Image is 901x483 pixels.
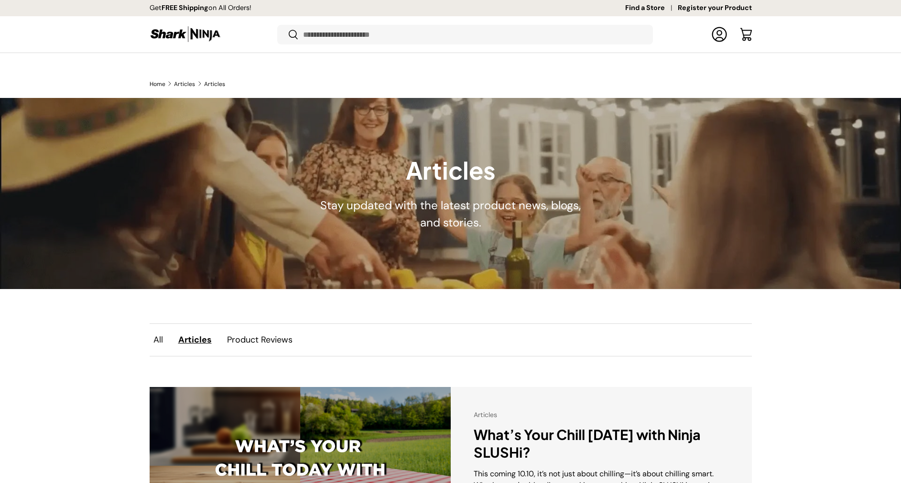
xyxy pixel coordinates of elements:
[150,3,251,13] p: Get on All Orders!
[162,3,208,12] strong: FREE Shipping
[204,81,225,87] a: Articles
[474,426,701,461] a: What’s Your Chill [DATE] with Ninja SLUSHi?
[625,3,678,13] a: Find a Store
[150,80,752,88] nav: Breadcrumbs
[219,330,300,350] a: Product Reviews
[320,198,581,230] span: Stay updated with the latest product news, blogs, and stories.
[150,25,221,43] img: Shark Ninja Philippines
[146,330,171,350] a: All
[474,410,497,419] a: Articles
[150,81,165,87] a: Home
[171,330,219,350] a: Articles
[174,81,195,87] a: Articles
[678,3,752,13] a: Register your Product
[300,155,601,185] h1: Articles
